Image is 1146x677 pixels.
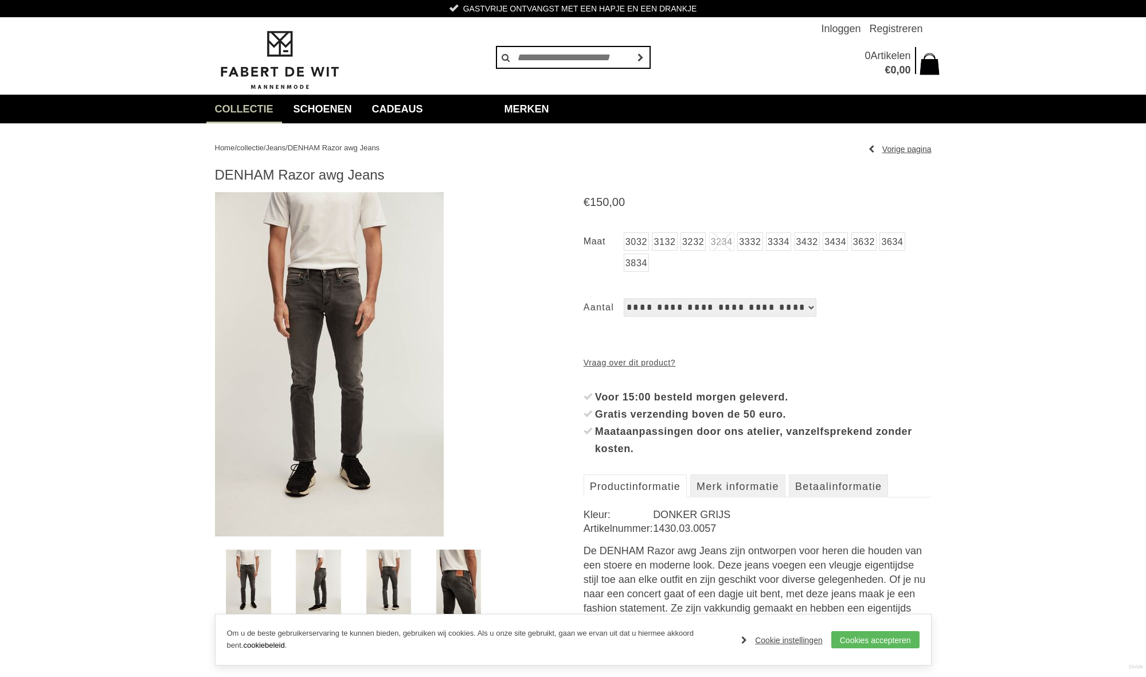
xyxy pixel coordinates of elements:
a: Productinformatie [584,474,687,497]
span: 00 [899,64,910,76]
img: Fabert de Wit [215,29,344,91]
a: Merken [496,95,558,123]
dd: 1430.03.0057 [653,522,931,535]
img: denham-razor-awg-jeans [296,550,341,617]
a: Cookies accepteren [831,631,920,648]
a: Vraag over dit product? [584,354,675,371]
a: 3232 [680,232,706,251]
span: € [584,196,590,208]
a: collectie [206,95,282,123]
a: Vorige pagina [869,141,932,158]
dt: Artikelnummer: [584,522,653,535]
a: 3032 [624,232,649,251]
span: / [234,143,237,152]
a: DENHAM Razor awg Jeans [288,143,380,152]
div: Voor 15:00 besteld morgen geleverd. [595,388,932,406]
span: Artikelen [870,50,910,61]
div: Gratis verzending boven de 50 euro. [595,406,932,423]
a: 3632 [851,232,877,251]
a: 3634 [879,232,905,251]
div: De DENHAM Razor awg Jeans zijn ontworpen voor heren die houden van een stoere en moderne look. De... [584,544,932,644]
a: cookiebeleid [243,641,284,649]
img: DENHAM Razor awg Jeans [215,192,444,536]
p: Om u de beste gebruikerservaring te kunnen bieden, gebruiken wij cookies. Als u onze site gebruik... [227,628,730,652]
a: Divide [1129,660,1143,674]
a: 3132 [652,232,677,251]
a: Schoenen [285,95,361,123]
img: denham-razor-awg-jeans [226,550,271,617]
span: € [885,64,890,76]
a: 3332 [737,232,762,251]
img: denham-razor-awg-jeans [366,550,411,617]
a: Home [215,143,235,152]
a: Jeans [265,143,285,152]
a: 3434 [823,232,848,251]
a: Inloggen [821,17,861,40]
img: denham-razor-awg-jeans [436,550,481,617]
h1: DENHAM Razor awg Jeans [215,166,932,184]
span: , [896,64,899,76]
span: 00 [612,196,625,208]
span: / [264,143,266,152]
a: Cookie instellingen [741,632,823,649]
span: 0 [865,50,870,61]
a: Merk informatie [690,474,785,497]
dt: Kleur: [584,508,653,522]
a: 3334 [766,232,791,251]
label: Aantal [584,298,624,317]
ul: Maat [584,232,932,275]
span: , [609,196,612,208]
span: / [285,143,288,152]
span: 150 [590,196,609,208]
span: 0 [890,64,896,76]
li: Maataanpassingen door ons atelier, vanzelfsprekend zonder kosten. [584,423,932,457]
a: collectie [237,143,264,152]
a: Betaalinformatie [789,474,888,497]
a: 3834 [624,254,649,272]
a: Cadeaus [363,95,432,123]
dd: DONKER GRIJS [653,508,931,522]
a: Registreren [869,17,922,40]
a: 3432 [795,232,820,251]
